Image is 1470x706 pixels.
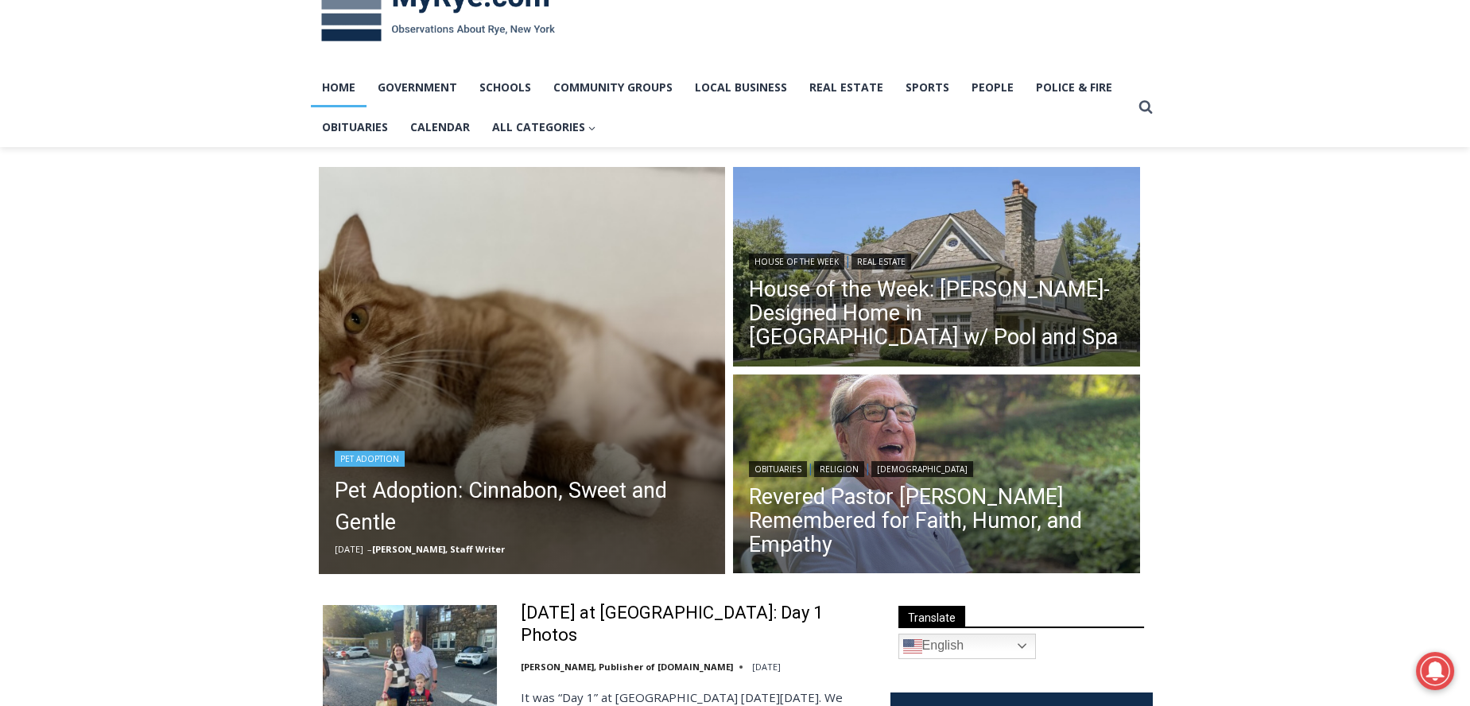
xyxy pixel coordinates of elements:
[521,602,870,647] a: [DATE] at [GEOGRAPHIC_DATA]: Day 1 Photos
[335,543,363,555] time: [DATE]
[960,68,1025,107] a: People
[1131,93,1160,122] button: View Search Form
[898,634,1036,659] a: English
[399,107,481,147] a: Calendar
[871,461,973,477] a: [DEMOGRAPHIC_DATA]
[749,458,1124,477] div: | |
[749,250,1124,270] div: |
[749,461,807,477] a: Obituaries
[749,277,1124,349] a: House of the Week: [PERSON_NAME]-Designed Home in [GEOGRAPHIC_DATA] w/ Pool and Spa
[851,254,911,270] a: Real Estate
[372,543,505,555] a: [PERSON_NAME], Staff Writer
[468,68,542,107] a: Schools
[521,661,733,673] a: [PERSON_NAME], Publisher of [DOMAIN_NAME]
[367,543,372,555] span: –
[749,254,844,270] a: House of the Week
[311,68,1131,148] nav: Primary Navigation
[335,451,405,467] a: Pet Adoption
[898,606,965,627] span: Translate
[752,661,781,673] time: [DATE]
[814,461,864,477] a: Religion
[319,167,726,574] a: Read More Pet Adoption: Cinnabon, Sweet and Gentle
[894,68,960,107] a: Sports
[542,68,684,107] a: Community Groups
[733,374,1140,578] img: Obituary - Donald Poole - 2
[335,475,710,538] a: Pet Adoption: Cinnabon, Sweet and Gentle
[367,68,468,107] a: Government
[749,485,1124,557] a: Revered Pastor [PERSON_NAME] Remembered for Faith, Humor, and Empathy
[319,167,726,574] img: (PHOTO: Cinnabon. Contributed.)
[903,637,922,656] img: en
[684,68,798,107] a: Local Business
[311,68,367,107] a: Home
[1025,68,1123,107] a: Police & Fire
[733,167,1140,370] a: Read More House of the Week: Rich Granoff-Designed Home in Greenwich w/ Pool and Spa
[481,107,607,147] button: Child menu of All Categories
[311,107,399,147] a: Obituaries
[733,374,1140,578] a: Read More Revered Pastor Donald Poole Jr. Remembered for Faith, Humor, and Empathy
[733,167,1140,370] img: 28 Thunder Mountain Road, Greenwich
[798,68,894,107] a: Real Estate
